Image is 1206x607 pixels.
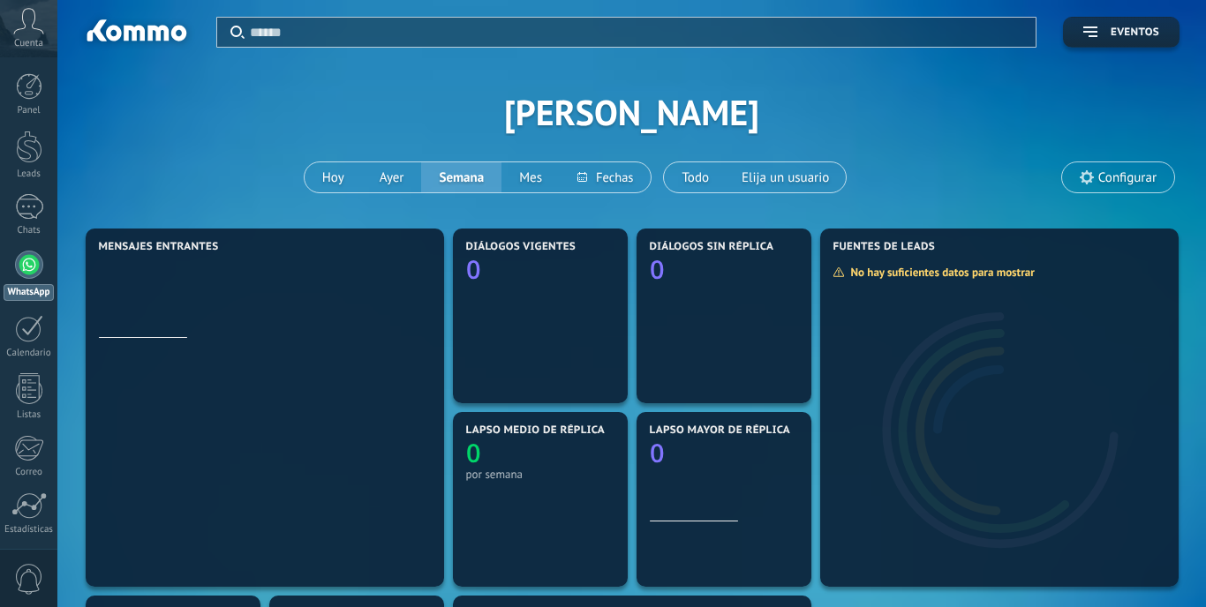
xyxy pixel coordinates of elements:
span: Eventos [1111,26,1159,39]
text: 0 [650,252,665,287]
span: Mensajes entrantes [99,241,219,253]
button: Hoy [305,162,362,192]
div: Correo [4,467,55,478]
button: Eventos [1063,17,1180,48]
span: Fuentes de leads [833,241,936,253]
text: 0 [650,436,665,470]
button: Todo [664,162,727,192]
span: Configurar [1098,170,1157,185]
span: Cuenta [14,38,43,49]
button: Ayer [362,162,422,192]
span: Lapso medio de réplica [466,424,606,437]
text: 0 [466,252,481,287]
div: WhatsApp [4,284,54,301]
span: Diálogos vigentes [466,241,577,253]
span: Elija un usuario [738,166,833,190]
div: por semana [466,468,614,481]
div: Leads [4,169,55,180]
button: Mes [501,162,560,192]
text: 0 [466,436,481,470]
div: Chats [4,225,55,236]
div: Estadísticas [4,524,55,536]
span: Diálogos sin réplica [650,241,774,253]
button: Elija un usuario [727,162,846,192]
div: Calendario [4,348,55,359]
button: Semana [421,162,501,192]
div: Listas [4,409,55,421]
span: Lapso mayor de réplica [650,424,790,437]
div: No hay suficientes datos para mostrar [833,265,1047,280]
div: Panel [4,105,55,116]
